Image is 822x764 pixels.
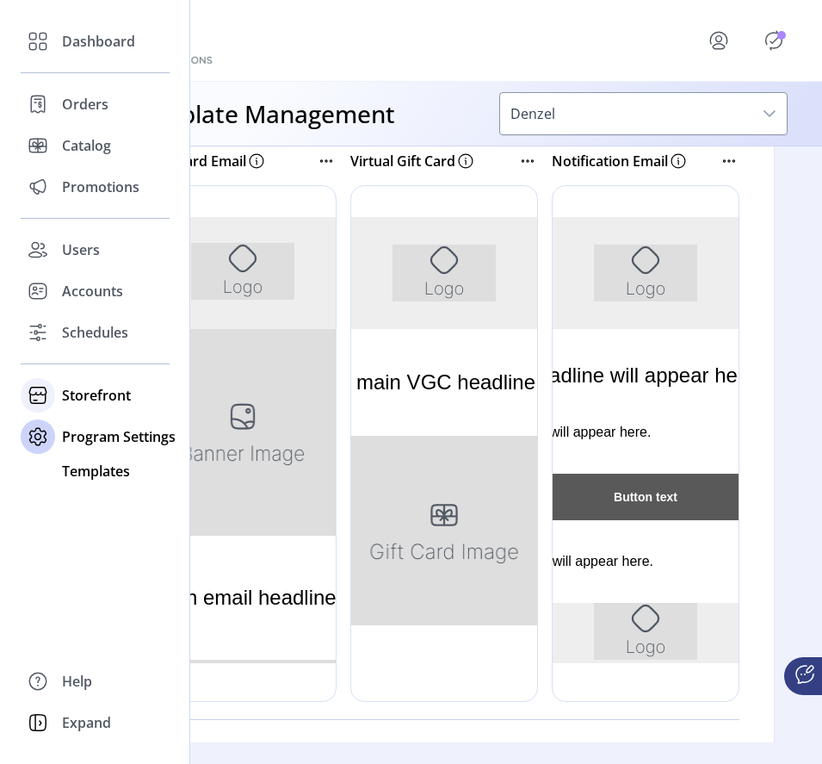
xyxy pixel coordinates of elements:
span: Catalog [62,135,111,156]
span: Help [62,671,92,692]
span: Dashboard [62,31,135,52]
span: Orders [62,94,108,115]
span: Users [62,239,100,260]
p: Type main email headline here [118,353,399,436]
div: Post-button message will appear here. [14,317,283,400]
p: Type main VGC headline here [120,146,397,212]
h6: Additional Templates [149,741,287,761]
span: Denzel [500,93,752,134]
div: Button text [147,270,369,317]
p: Virtual Gift Card [350,151,455,171]
h6: Show [701,742,732,761]
span: Program Settings [62,426,176,447]
span: Promotions [62,177,139,197]
div: Notification headline will appear here. [14,126,392,219]
p: Gift Card Email [149,151,246,171]
span: Templates [62,461,130,481]
p: Notification Email [552,151,668,171]
body: Rich Text Area. Press ALT-0 for help. [14,14,503,601]
h3: Template Management [131,96,395,132]
div: dropdown trigger [752,93,787,134]
span: Schedules [62,322,128,343]
p: Value:Place rapid tag here [117,446,399,538]
span: Storefront [62,385,131,406]
span: Accounts [62,281,123,301]
span: Expand [62,712,111,733]
div: Notification message will appear here. [14,219,281,270]
button: menu [684,20,760,61]
button: Publisher Panel [760,27,788,54]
